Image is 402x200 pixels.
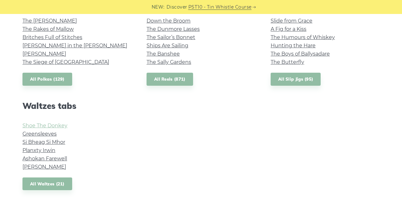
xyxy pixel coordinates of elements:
[22,123,67,129] a: Shoe The Donkey
[22,147,55,153] a: Planxty Irwin
[271,34,335,40] a: The Humours of Whiskey
[271,73,321,86] a: All Slip Jigs (95)
[147,43,188,49] a: Ships Are Sailing
[22,34,82,40] a: Britches Full of Stitches
[22,101,131,111] h2: Waltzes tabs
[166,3,187,11] span: Discover
[22,26,74,32] a: The Rakes of Mallow
[152,3,165,11] span: NEW:
[271,43,316,49] a: Hunting the Hare
[22,164,66,170] a: [PERSON_NAME]
[271,18,312,24] a: Slide from Grace
[147,18,191,24] a: Down the Broom
[147,51,180,57] a: The Banshee
[271,59,304,65] a: The Butterfly
[271,51,330,57] a: The Boys of Ballysadare
[147,73,193,86] a: All Reels (871)
[22,73,72,86] a: All Polkas (129)
[22,156,67,162] a: Ashokan Farewell
[147,34,195,40] a: The Sailor’s Bonnet
[188,3,252,11] a: PST10 - Tin Whistle Course
[22,131,57,137] a: Greensleeves
[147,26,200,32] a: The Dunmore Lasses
[271,26,306,32] a: A Fig for a Kiss
[22,177,72,190] a: All Waltzes (21)
[22,43,127,49] a: [PERSON_NAME] in the [PERSON_NAME]
[22,18,77,24] a: The [PERSON_NAME]
[147,59,191,65] a: The Sally Gardens
[22,51,66,57] a: [PERSON_NAME]
[22,139,65,145] a: Si­ Bheag Si­ Mhor
[22,59,109,65] a: The Siege of [GEOGRAPHIC_DATA]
